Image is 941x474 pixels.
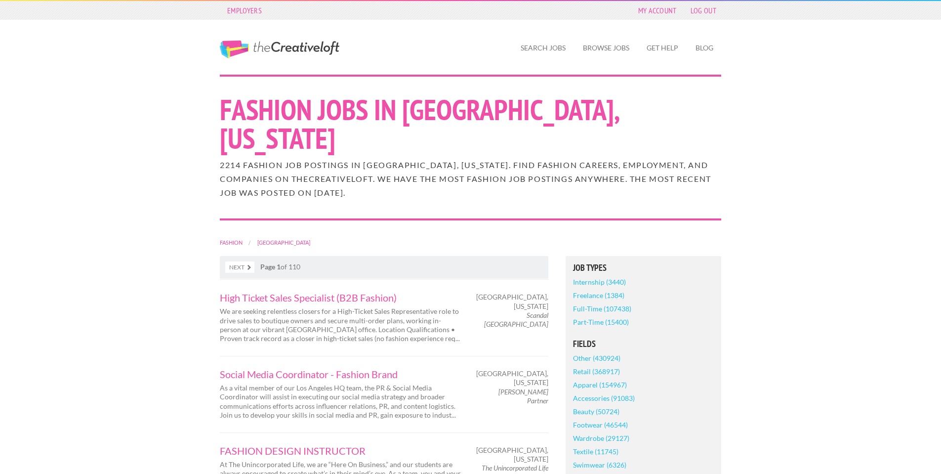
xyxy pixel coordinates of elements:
[476,293,548,310] span: [GEOGRAPHIC_DATA], [US_STATE]
[220,307,462,343] p: We are seeking relentless closers for a High-Ticket Sales Representative role to drive sales to b...
[688,37,721,59] a: Blog
[573,418,628,431] a: Footwear (46544)
[573,445,618,458] a: Textile (11745)
[639,37,686,59] a: Get Help
[220,293,462,302] a: High Ticket Sales Specialist (B2B Fashion)
[573,431,629,445] a: Wardrobe (29127)
[220,384,462,420] p: As a vital member of our Los Angeles HQ team, the PR & Social Media Coordinator will assist in ex...
[633,3,682,17] a: My Account
[220,446,462,456] a: FASHION DESIGN INSTRUCTOR
[573,340,714,348] h5: Fields
[573,391,635,405] a: Accessories (91083)
[575,37,637,59] a: Browse Jobs
[573,315,629,329] a: Part-Time (15400)
[222,3,267,17] a: Employers
[573,263,714,272] h5: Job Types
[220,95,721,153] h1: Fashion Jobs in [GEOGRAPHIC_DATA], [US_STATE]
[260,262,281,271] strong: Page 1
[573,458,626,472] a: Swimwear (6326)
[225,261,254,273] a: Next
[220,158,721,200] h2: 2214 Fashion job postings in [GEOGRAPHIC_DATA], [US_STATE]. Find Fashion careers, employment, and...
[498,388,548,405] em: [PERSON_NAME] Partner
[220,239,243,246] a: Fashion
[220,41,339,58] a: The Creative Loft
[573,378,627,391] a: Apparel (154967)
[573,302,631,315] a: Full-Time (107438)
[484,311,548,328] em: Scandal [GEOGRAPHIC_DATA]
[220,369,462,379] a: Social Media Coordinator - Fashion Brand
[573,365,620,378] a: Retail (368917)
[573,289,624,302] a: Freelance (1384)
[686,3,721,17] a: Log Out
[513,37,573,59] a: Search Jobs
[476,369,548,387] span: [GEOGRAPHIC_DATA], [US_STATE]
[476,446,548,464] span: [GEOGRAPHIC_DATA], [US_STATE]
[220,256,548,279] nav: of 110
[257,239,310,246] a: [GEOGRAPHIC_DATA]
[573,405,619,418] a: Beauty (50724)
[573,275,626,289] a: Internship (3440)
[573,351,620,365] a: Other (430924)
